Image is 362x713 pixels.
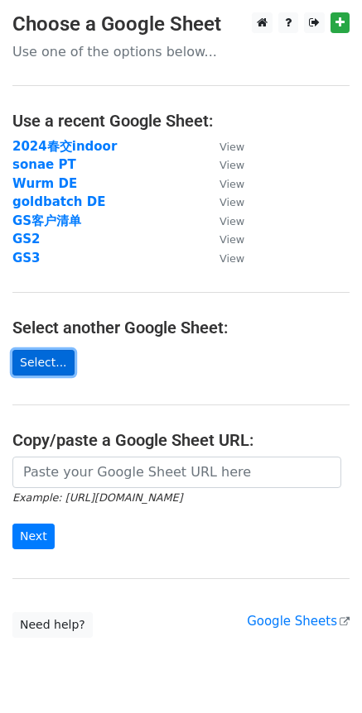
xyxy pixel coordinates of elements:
h3: Choose a Google Sheet [12,12,350,36]
a: Need help? [12,612,93,638]
a: 2024春交indoor [12,139,117,154]
small: View [220,215,244,227]
h4: Select another Google Sheet: [12,318,350,337]
a: Google Sheets [247,614,350,629]
p: Use one of the options below... [12,43,350,60]
a: View [203,251,244,266]
a: View [203,194,244,209]
a: View [203,139,244,154]
small: View [220,196,244,208]
small: View [220,159,244,171]
a: GS3 [12,251,41,266]
small: View [220,252,244,265]
a: Wurm DE [12,176,77,191]
h4: Copy/paste a Google Sheet URL: [12,430,350,450]
small: View [220,233,244,246]
iframe: Chat Widget [279,634,362,713]
input: Next [12,524,55,549]
a: View [203,176,244,191]
a: View [203,213,244,228]
a: goldbatch DE [12,194,105,209]
a: GS客户清单 [12,213,81,228]
a: sonae PT [12,157,76,172]
a: GS2 [12,232,41,246]
a: Select... [12,350,75,376]
a: View [203,232,244,246]
h4: Use a recent Google Sheet: [12,111,350,131]
small: View [220,141,244,153]
a: View [203,157,244,172]
small: View [220,178,244,190]
small: Example: [URL][DOMAIN_NAME] [12,491,182,504]
input: Paste your Google Sheet URL here [12,457,341,488]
